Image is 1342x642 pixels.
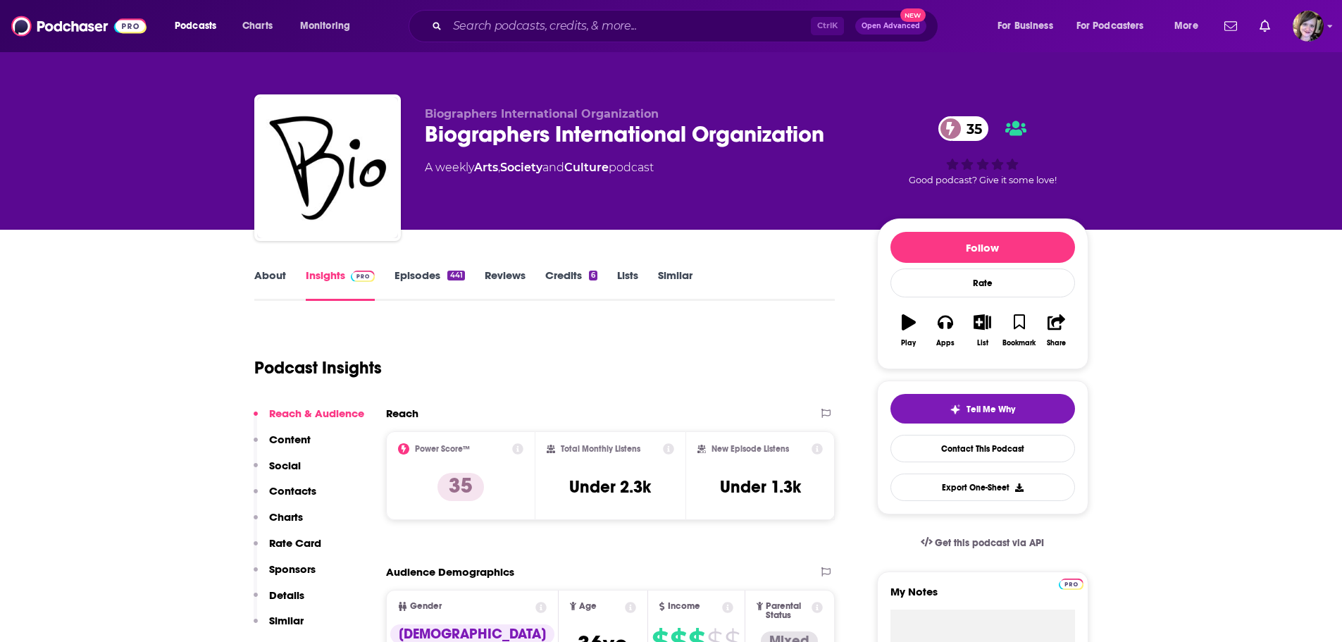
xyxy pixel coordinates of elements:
[617,268,638,301] a: Lists
[254,562,316,588] button: Sponsors
[11,13,147,39] img: Podchaser - Follow, Share and Rate Podcasts
[1067,15,1164,37] button: open menu
[500,161,542,174] a: Society
[579,602,597,611] span: Age
[658,268,692,301] a: Similar
[1254,14,1276,38] a: Show notifications dropdown
[1293,11,1324,42] button: Show profile menu
[877,107,1088,195] div: 35Good podcast? Give it some love!
[1174,16,1198,36] span: More
[1293,11,1324,42] img: User Profile
[165,15,235,37] button: open menu
[485,268,526,301] a: Reviews
[254,459,301,485] button: Social
[988,15,1071,37] button: open menu
[437,473,484,501] p: 35
[1059,579,1083,590] img: Podchaser Pro
[900,8,926,22] span: New
[1001,305,1038,356] button: Bookmark
[977,339,988,347] div: List
[1059,576,1083,590] a: Pro website
[890,474,1075,501] button: Export One-Sheet
[589,271,597,280] div: 6
[269,510,303,524] p: Charts
[927,305,964,356] button: Apps
[269,459,301,472] p: Social
[1219,14,1243,38] a: Show notifications dropdown
[890,585,1075,610] label: My Notes
[935,537,1044,549] span: Get this podcast via API
[890,305,927,356] button: Play
[909,526,1056,560] a: Get this podcast via API
[1076,16,1144,36] span: For Podcasters
[300,16,350,36] span: Monitoring
[425,159,654,176] div: A weekly podcast
[269,484,316,498] p: Contacts
[1038,305,1074,356] button: Share
[269,588,304,602] p: Details
[862,23,920,30] span: Open Advanced
[569,476,651,498] h3: Under 2.3k
[394,268,464,301] a: Episodes441
[415,444,470,454] h2: Power Score™
[561,444,640,454] h2: Total Monthly Listens
[545,268,597,301] a: Credits6
[1293,11,1324,42] span: Logged in as IAmMBlankenship
[909,175,1057,185] span: Good podcast? Give it some love!
[712,444,789,454] h2: New Episode Listens
[233,15,281,37] a: Charts
[855,18,926,35] button: Open AdvancedNew
[564,161,609,174] a: Culture
[890,232,1075,263] button: Follow
[351,271,375,282] img: Podchaser Pro
[967,404,1015,415] span: Tell Me Why
[254,268,286,301] a: About
[422,10,952,42] div: Search podcasts, credits, & more...
[242,16,273,36] span: Charts
[269,614,304,627] p: Similar
[410,602,442,611] span: Gender
[257,97,398,238] img: Biographers International Organization
[890,394,1075,424] button: tell me why sparkleTell Me Why
[254,614,304,640] button: Similar
[952,116,989,141] span: 35
[938,116,989,141] a: 35
[498,161,500,174] span: ,
[425,107,659,121] span: Biographers International Organization
[811,17,844,35] span: Ctrl K
[269,536,321,550] p: Rate Card
[936,339,955,347] div: Apps
[720,476,801,498] h3: Under 1.3k
[1002,339,1036,347] div: Bookmark
[668,602,700,611] span: Income
[254,357,382,378] h1: Podcast Insights
[890,268,1075,297] div: Rate
[254,588,304,615] button: Details
[1164,15,1216,37] button: open menu
[306,268,375,301] a: InsightsPodchaser Pro
[269,562,316,576] p: Sponsors
[950,404,961,415] img: tell me why sparkle
[386,565,514,579] h2: Audience Demographics
[901,339,916,347] div: Play
[542,161,564,174] span: and
[447,271,464,280] div: 441
[964,305,1000,356] button: List
[269,433,311,446] p: Content
[269,407,364,420] p: Reach & Audience
[175,16,216,36] span: Podcasts
[766,602,809,620] span: Parental Status
[254,484,316,510] button: Contacts
[1047,339,1066,347] div: Share
[254,536,321,562] button: Rate Card
[254,510,303,536] button: Charts
[474,161,498,174] a: Arts
[890,435,1075,462] a: Contact This Podcast
[290,15,368,37] button: open menu
[447,15,811,37] input: Search podcasts, credits, & more...
[254,433,311,459] button: Content
[998,16,1053,36] span: For Business
[386,407,418,420] h2: Reach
